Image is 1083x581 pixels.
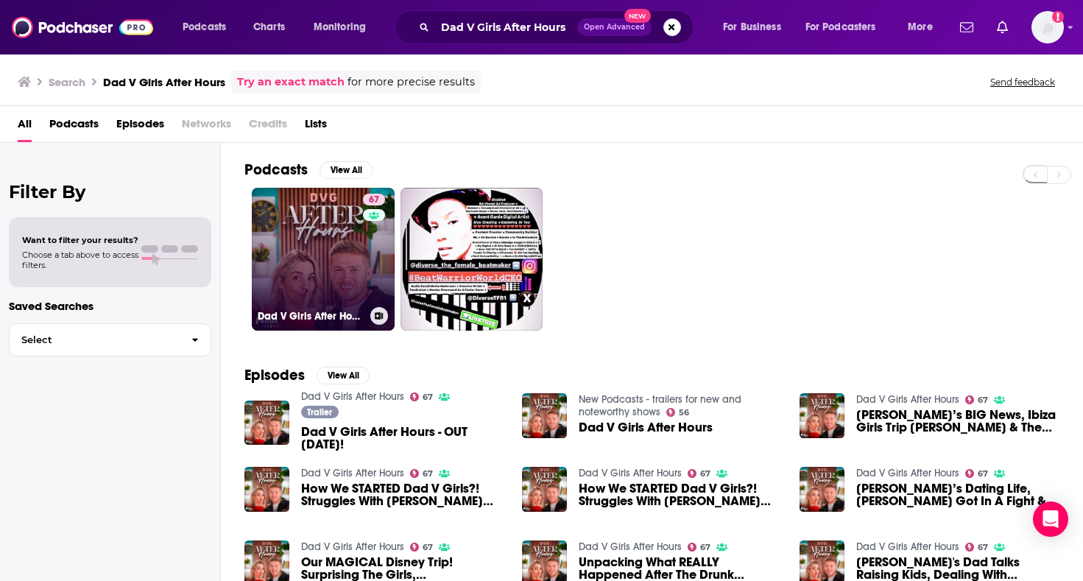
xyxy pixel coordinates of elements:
a: 67 [410,543,434,552]
span: Select [10,335,180,345]
a: Try an exact match [237,74,345,91]
a: How We STARTED Dad V Girls?! Struggles With Sophie Growing Up & Being Young Parents?! [579,482,782,507]
p: Saved Searches [9,299,211,313]
span: 67 [978,544,988,551]
span: More [908,17,933,38]
span: Credits [249,112,287,142]
h2: Filter By [9,181,211,203]
span: Our MAGICAL Disney Trip! Surprising The Girls, [PERSON_NAME] In Love & [PERSON_NAME] Passed Out! [301,556,504,581]
span: How We STARTED Dad V Girls?! Struggles With [PERSON_NAME] Growing Up & Being Young Parents?! [579,482,782,507]
svg: Add a profile image [1052,11,1064,23]
span: Dad V Girls After Hours - OUT [DATE]! [301,426,504,451]
h3: Search [49,75,85,89]
a: Charts [244,15,294,39]
button: open menu [172,15,245,39]
button: Send feedback [986,76,1059,88]
span: Podcasts [183,17,226,38]
a: Kaci’s Dating Life, Joel Got In A Fight & Sarah Annoyed Her Dad!! | DVG Best Moments [856,482,1059,507]
h2: Podcasts [244,161,308,179]
span: 67 [978,397,988,404]
button: open menu [897,15,951,39]
h3: Dad V Girls After Hours [258,310,364,323]
span: Monitoring [314,17,366,38]
button: open menu [713,15,800,39]
a: New Podcasts - trailers for new and noteworthy shows [579,393,741,418]
span: [PERSON_NAME]'s Dad Talks Raising Kids, Dealing With [PERSON_NAME] & His CRAZY Career! [856,556,1059,581]
span: 67 [423,394,433,401]
button: Select [9,323,211,356]
a: Dad V Girls After Hours [856,540,959,553]
a: 67 [688,543,711,552]
h3: Dad V Girls After Hours [103,75,225,89]
a: 67 [410,392,434,401]
span: 56 [679,409,689,416]
span: 67 [369,193,379,208]
span: Networks [182,112,231,142]
a: Episodes [116,112,164,142]
span: For Podcasters [805,17,876,38]
button: View All [320,161,373,179]
span: 67 [700,544,710,551]
a: How We STARTED Dad V Girls?! Struggles With Sophie Growing Up & Being Young Parents?! [301,482,504,507]
a: Show notifications dropdown [954,15,979,40]
img: Dad V Girls After Hours - OUT TUESDAY 6TH FEBRUARY! [244,401,289,446]
a: Podcasts [49,112,99,142]
a: Dad V Girls After Hours [856,393,959,406]
a: Sarah's Dad Talks Raising Kids, Dealing With Grief & His CRAZY Career! [856,556,1059,581]
button: Open AdvancedNew [577,18,652,36]
img: Kaci’s Dating Life, Joel Got In A Fight & Sarah Annoyed Her Dad!! | DVG Best Moments [800,467,844,512]
span: Choose a tab above to access filters. [22,250,138,270]
a: Show notifications dropdown [991,15,1014,40]
button: Show profile menu [1031,11,1064,43]
a: Unpacking ​What REALLY Happened After The Drunk Episode… [579,556,782,581]
span: 67 [423,471,433,477]
a: Dad V Girls After Hours [856,467,959,479]
input: Search podcasts, credits, & more... [435,15,577,39]
span: [PERSON_NAME]’s BIG News, Ibiza Girls Trip [PERSON_NAME] & The ULTIMATE Dad Joke Duel - Ep 76 [856,409,1059,434]
button: View All [317,367,370,384]
h2: Episodes [244,366,305,384]
a: EpisodesView All [244,366,370,384]
span: Want to filter your results? [22,235,138,245]
span: [PERSON_NAME]’s Dating Life, [PERSON_NAME] Got In A Fight & [PERSON_NAME] Annoyed Her Dad!! | DVG... [856,482,1059,507]
a: Dad V Girls After Hours [301,467,404,479]
a: Dad V Girls After Hours [301,390,404,403]
img: Podchaser - Follow, Share and Rate Podcasts [12,13,153,41]
img: How We STARTED Dad V Girls?! Struggles With Sophie Growing Up & Being Young Parents?! [244,467,289,512]
a: 67 [965,543,989,552]
span: 67 [700,471,710,477]
a: Dad V Girls After Hours [579,540,682,553]
span: How We STARTED Dad V Girls?! Struggles With [PERSON_NAME] Growing Up & Being Young Parents?! [301,482,504,507]
span: Trailer [307,408,332,417]
a: Grace’s BIG News, Ibiza Girls Trip GOSS & The ULTIMATE Dad Joke Duel - Ep 76 [800,393,844,438]
img: User Profile [1031,11,1064,43]
img: Dad V Girls After Hours [522,393,567,438]
a: PodcastsView All [244,161,373,179]
a: 67 [363,194,385,205]
a: Grace’s BIG News, Ibiza Girls Trip GOSS & The ULTIMATE Dad Joke Duel - Ep 76 [856,409,1059,434]
a: Dad V Girls After Hours - OUT TUESDAY 6TH FEBRUARY! [301,426,504,451]
a: 67 [410,469,434,478]
a: 67 [965,469,989,478]
img: How We STARTED Dad V Girls?! Struggles With Sophie Growing Up & Being Young Parents?! [522,467,567,512]
span: 67 [978,471,988,477]
a: Dad V Girls After Hours [579,467,682,479]
a: 67 [688,469,711,478]
div: Open Intercom Messenger [1033,501,1068,537]
a: Dad V Girls After Hours [301,540,404,553]
a: Dad V Girls After Hours [579,421,713,434]
button: open menu [796,15,897,39]
span: for more precise results [348,74,475,91]
a: 67Dad V Girls After Hours [252,188,395,331]
a: Lists [305,112,327,142]
span: For Business [723,17,781,38]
